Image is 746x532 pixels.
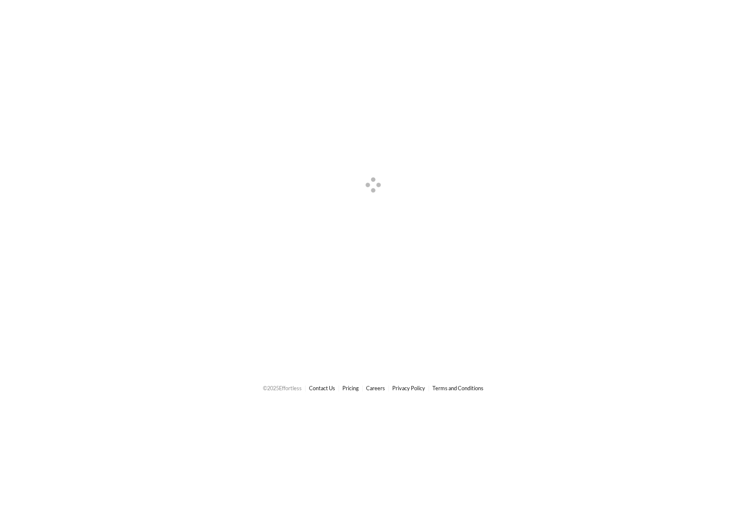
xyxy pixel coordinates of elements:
a: Careers [366,385,385,391]
a: Terms and Conditions [432,385,484,391]
a: Contact Us [309,385,335,391]
a: Privacy Policy [392,385,425,391]
span: © 2025 Effortless [263,385,302,391]
a: Pricing [342,385,359,391]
